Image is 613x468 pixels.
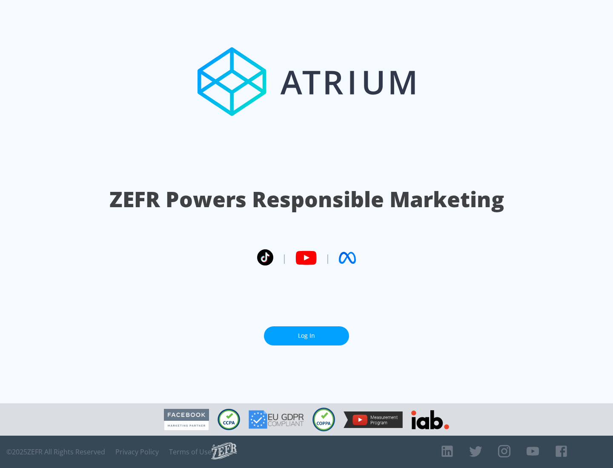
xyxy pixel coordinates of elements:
img: Facebook Marketing Partner [164,409,209,431]
img: YouTube Measurement Program [344,411,403,428]
span: | [282,251,287,264]
img: GDPR Compliant [249,410,304,429]
span: | [325,251,330,264]
h1: ZEFR Powers Responsible Marketing [109,185,504,214]
a: Privacy Policy [115,448,159,456]
img: COPPA Compliant [312,408,335,431]
span: © 2025 ZEFR All Rights Reserved [6,448,105,456]
img: CCPA Compliant [218,409,240,430]
a: Terms of Use [169,448,212,456]
img: IAB [411,410,449,429]
a: Log In [264,326,349,345]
